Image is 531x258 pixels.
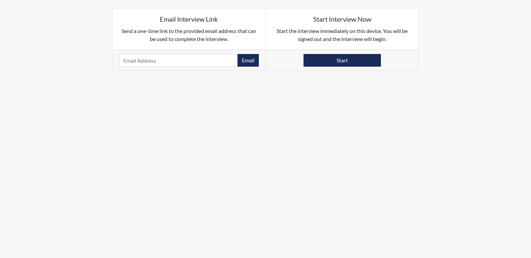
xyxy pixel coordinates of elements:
[273,27,412,43] p: Start the interview immediately on this device. You will be signed out and the interview will begin.
[119,54,238,67] input: Email Address
[304,54,381,67] button: Start
[119,27,259,43] p: Send a one-time link to the provided email address that can be used to complete the interview.
[237,54,259,67] button: Email
[119,15,259,23] h5: Email Interview Link
[273,15,412,23] h5: Start Interview Now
